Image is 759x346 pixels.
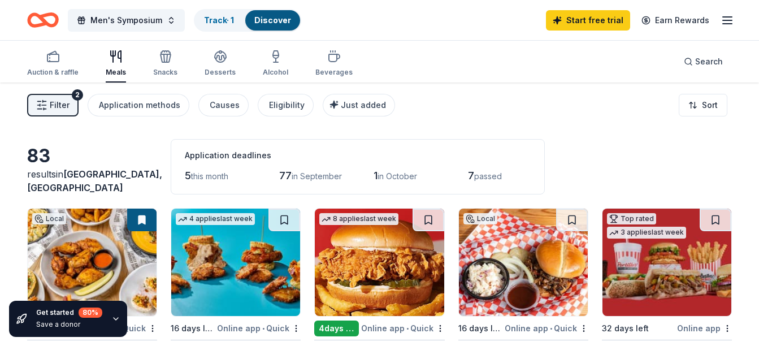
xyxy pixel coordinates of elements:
div: Causes [210,98,240,112]
div: Desserts [205,68,236,77]
div: 4 days left [314,321,358,336]
span: this month [191,171,228,181]
span: 7 [468,170,474,181]
div: Application deadlines [185,149,531,162]
button: Men's Symposium [68,9,185,32]
div: Snacks [153,68,177,77]
div: Top rated [607,213,656,224]
a: Earn Rewards [635,10,716,31]
div: 83 [27,145,157,167]
button: Filter2 [27,94,79,116]
div: Eligibility [269,98,305,112]
span: 5 [185,170,191,181]
a: Track· 1 [204,15,234,25]
div: Local [32,213,66,224]
div: 2 [72,89,83,101]
div: Online app Quick [505,321,588,335]
button: Desserts [205,45,236,83]
div: Auction & raffle [27,68,79,77]
div: results [27,167,157,194]
div: Online app Quick [361,321,445,335]
span: 77 [279,170,292,181]
button: Snacks [153,45,177,83]
div: Beverages [315,68,353,77]
img: Image for Cowtown Brewing Company [459,209,588,316]
img: Image for Portillo's [602,209,731,316]
div: Application methods [99,98,180,112]
div: 32 days left [602,322,649,335]
img: Image for Maple Street Biscuit [171,209,300,316]
button: Sort [679,94,727,116]
span: Filter [50,98,70,112]
div: Get started [36,308,102,318]
button: Causes [198,94,249,116]
span: passed [474,171,502,181]
span: • [262,324,264,333]
div: Meals [106,68,126,77]
a: Home [27,7,59,33]
div: 4 applies last week [176,213,255,225]
div: 16 days left [458,322,502,335]
span: in October [378,171,417,181]
button: Search [675,50,732,73]
div: Local [463,213,497,224]
button: Alcohol [263,45,288,83]
a: Start free trial [546,10,630,31]
span: Just added [341,100,386,110]
button: Just added [323,94,395,116]
div: 80 % [79,308,102,318]
button: Auction & raffle [27,45,79,83]
button: Eligibility [258,94,314,116]
div: Save a donor [36,320,102,329]
div: Online app [677,321,732,335]
div: Alcohol [263,68,288,77]
div: 8 applies last week [319,213,398,225]
span: Sort [702,98,718,112]
button: Meals [106,45,126,83]
img: Image for Chicken N Pickle (Grand Prairie) [28,209,157,316]
span: [GEOGRAPHIC_DATA], [GEOGRAPHIC_DATA] [27,168,162,193]
span: 1 [374,170,378,181]
button: Application methods [88,94,189,116]
span: in September [292,171,342,181]
span: • [550,324,552,333]
span: in [27,168,162,193]
span: Search [695,55,723,68]
button: Track· 1Discover [194,9,301,32]
span: Men's Symposium [90,14,162,27]
img: Image for KBP Foods [315,209,444,316]
span: • [406,324,409,333]
a: Discover [254,15,291,25]
div: Online app Quick [217,321,301,335]
div: 3 applies last week [607,227,686,239]
button: Beverages [315,45,353,83]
